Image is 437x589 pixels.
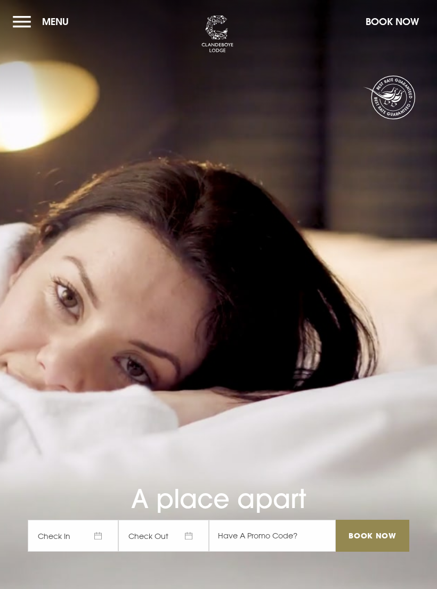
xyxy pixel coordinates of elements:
button: Book Now [360,10,424,33]
input: Have A Promo Code? [209,520,336,552]
input: Book Now [336,520,409,552]
span: Menu [42,15,69,28]
button: Menu [13,10,74,33]
img: Clandeboye Lodge [201,15,233,53]
span: Check Out [118,520,209,552]
h1: A place apart [28,448,409,514]
span: Check In [28,520,118,552]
